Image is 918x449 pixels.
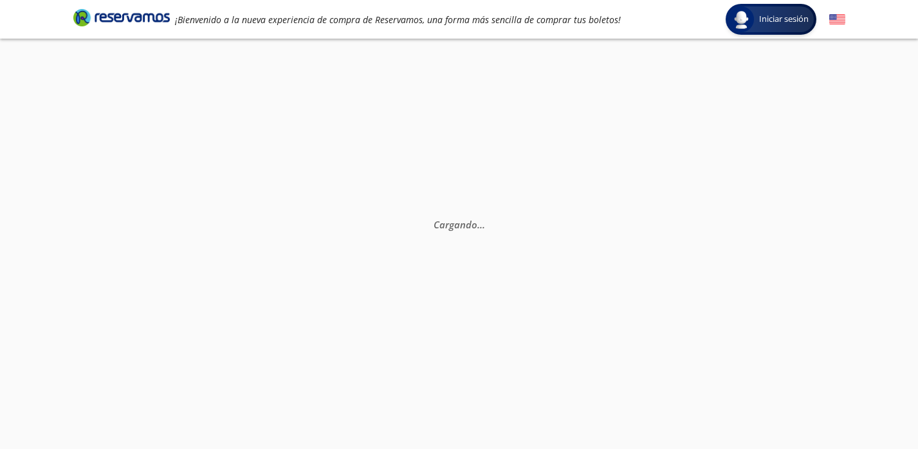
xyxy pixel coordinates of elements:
button: English [829,12,845,28]
em: ¡Bienvenido a la nueva experiencia de compra de Reservamos, una forma más sencilla de comprar tus... [175,14,621,26]
span: . [482,218,485,231]
span: . [477,218,480,231]
em: Cargando [434,218,485,231]
span: . [480,218,482,231]
i: Brand Logo [73,8,170,27]
span: Iniciar sesión [754,13,814,26]
a: Brand Logo [73,8,170,31]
